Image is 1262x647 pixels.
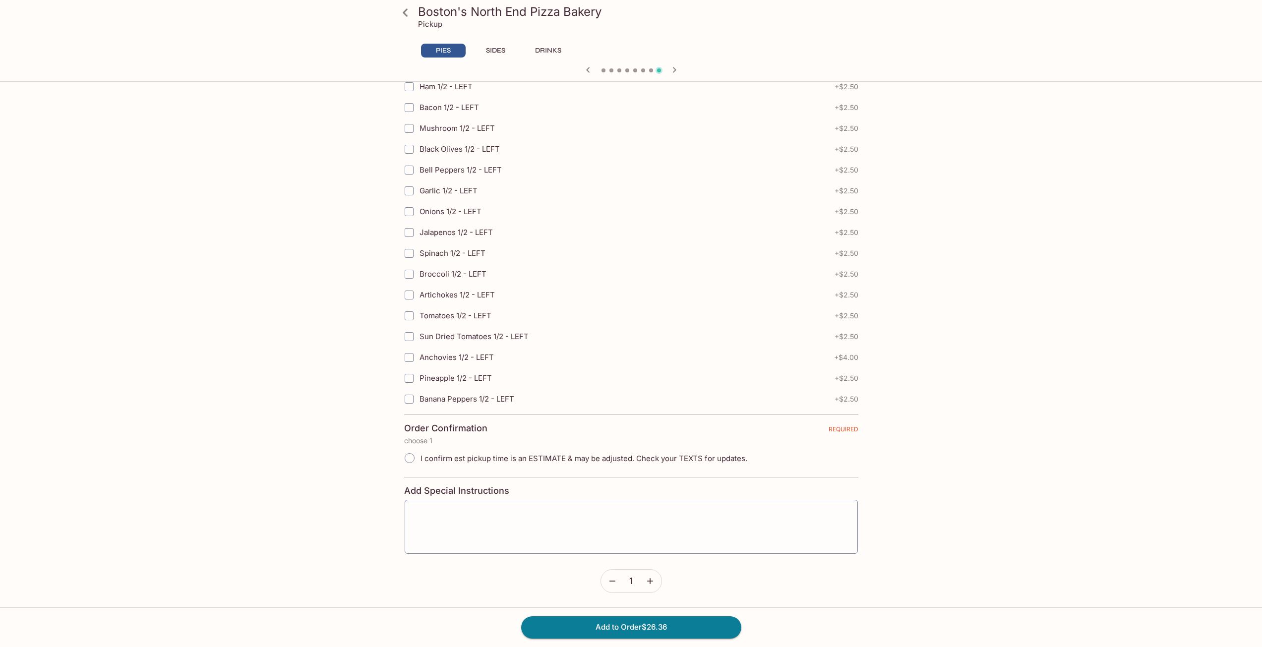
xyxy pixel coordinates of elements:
[418,19,442,29] p: Pickup
[835,395,858,403] span: + $2.50
[420,290,495,299] span: Artichokes 1/2 - LEFT
[420,394,514,404] span: Banana Peppers 1/2 - LEFT
[404,485,858,496] h4: Add Special Instructions
[404,423,487,434] h4: Order Confirmation
[834,353,858,361] span: + $4.00
[835,83,858,91] span: + $2.50
[420,311,491,320] span: Tomatoes 1/2 - LEFT
[420,269,486,279] span: Broccoli 1/2 - LEFT
[420,186,478,195] span: Garlic 1/2 - LEFT
[421,454,747,463] span: I confirm est pickup time is an ESTIMATE & may be adjusted. Check your TEXTS for updates.
[526,44,571,58] button: DRINKS
[835,249,858,257] span: + $2.50
[835,333,858,341] span: + $2.50
[420,144,500,154] span: Black Olives 1/2 - LEFT
[835,312,858,320] span: + $2.50
[420,103,479,112] span: Bacon 1/2 - LEFT
[835,374,858,382] span: + $2.50
[835,124,858,132] span: + $2.50
[420,165,502,175] span: Bell Peppers 1/2 - LEFT
[420,82,473,91] span: Ham 1/2 - LEFT
[474,44,518,58] button: SIDES
[420,207,481,216] span: Onions 1/2 - LEFT
[421,44,466,58] button: PIES
[829,425,858,437] span: REQUIRED
[835,208,858,216] span: + $2.50
[420,123,495,133] span: Mushroom 1/2 - LEFT
[420,332,529,341] span: Sun Dried Tomatoes 1/2 - LEFT
[420,373,492,383] span: Pineapple 1/2 - LEFT
[835,145,858,153] span: + $2.50
[521,616,741,638] button: Add to Order$26.36
[835,291,858,299] span: + $2.50
[404,437,858,445] p: choose 1
[420,353,494,362] span: Anchovies 1/2 - LEFT
[418,4,861,19] h3: Boston's North End Pizza Bakery
[835,104,858,112] span: + $2.50
[420,248,485,258] span: Spinach 1/2 - LEFT
[835,166,858,174] span: + $2.50
[835,229,858,236] span: + $2.50
[835,270,858,278] span: + $2.50
[835,187,858,195] span: + $2.50
[629,576,633,587] span: 1
[420,228,493,237] span: Jalapenos 1/2 - LEFT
